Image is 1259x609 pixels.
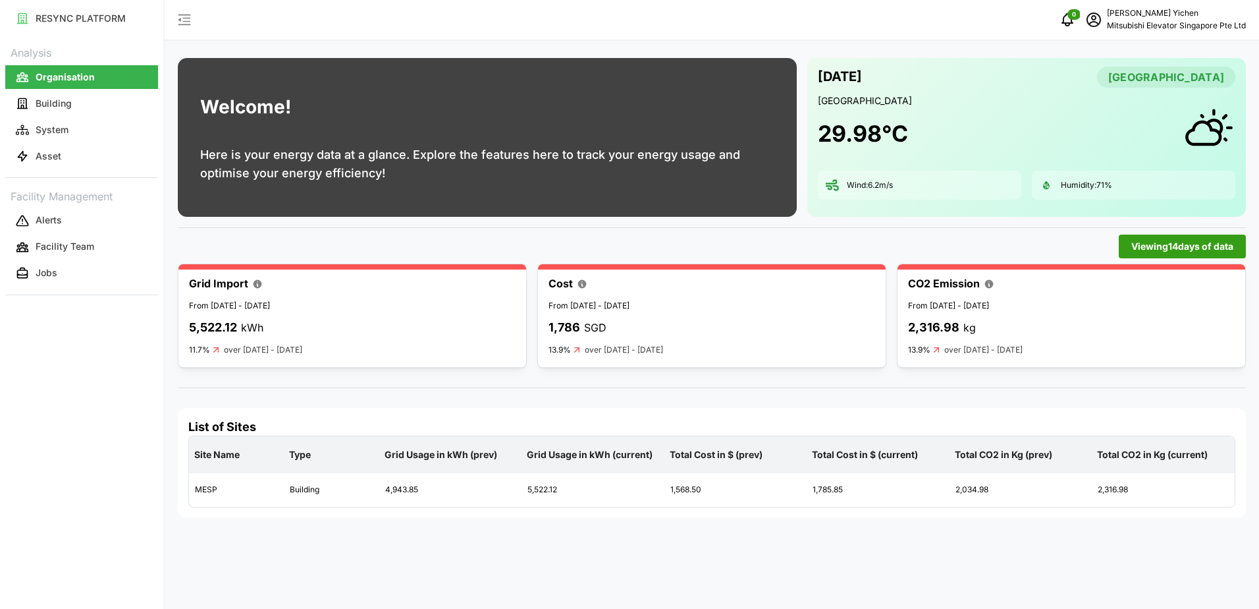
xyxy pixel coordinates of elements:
p: Grid Usage in kWh (prev) [382,438,520,472]
p: Here is your energy data at a glance. Explore the features here to track your energy usage and op... [200,146,774,183]
div: 4,943.85 [380,474,522,506]
button: Alerts [5,209,158,233]
p: Mitsubishi Elevator Singapore Pte Ltd [1107,20,1246,32]
p: Building [36,97,72,110]
div: 2,034.98 [950,474,1092,506]
p: Total CO2 in Kg (prev) [952,438,1090,472]
div: 1,785.85 [807,474,949,506]
p: Total Cost in $ (current) [809,438,947,472]
p: SGD [584,320,606,336]
span: 0 [1072,10,1076,19]
span: Viewing 14 days of data [1131,235,1233,258]
button: Organisation [5,65,158,89]
p: [GEOGRAPHIC_DATA] [818,94,1236,107]
p: From [DATE] - [DATE] [549,300,875,312]
a: Alerts [5,208,158,234]
p: 11.7% [189,345,210,355]
p: 13.9% [908,345,930,355]
div: Building [284,474,378,506]
a: RESYNC PLATFORM [5,5,158,32]
p: Total Cost in $ (prev) [667,438,805,472]
button: Viewing14days of data [1119,235,1246,258]
p: Site Name [192,438,281,472]
p: From [DATE] - [DATE] [189,300,516,312]
button: RESYNC PLATFORM [5,7,158,30]
p: Facility Management [5,186,158,205]
p: RESYNC PLATFORM [36,12,126,25]
h1: 29.98 °C [818,119,908,148]
p: kg [963,320,976,336]
div: 2,316.98 [1092,474,1234,506]
p: Wind: 6.2 m/s [847,180,893,191]
button: System [5,118,158,142]
button: Asset [5,144,158,168]
p: over [DATE] - [DATE] [224,344,302,357]
p: kWh [241,320,263,336]
p: Analysis [5,42,158,61]
p: Humidity: 71 % [1061,180,1112,191]
a: Facility Team [5,234,158,260]
p: Alerts [36,214,62,227]
p: 2,316.98 [908,318,959,337]
p: over [DATE] - [DATE] [944,344,1023,357]
button: Facility Team [5,235,158,259]
p: over [DATE] - [DATE] [585,344,663,357]
p: Grid Import [189,275,248,292]
p: Jobs [36,266,57,279]
a: Building [5,90,158,117]
p: From [DATE] - [DATE] [908,300,1235,312]
a: System [5,117,158,143]
p: 5,522.12 [189,318,237,337]
p: System [36,123,68,136]
div: 1,568.50 [665,474,807,506]
span: [GEOGRAPHIC_DATA] [1108,67,1224,87]
p: Grid Usage in kWh (current) [524,438,662,472]
p: Asset [36,150,61,163]
p: CO2 Emission [908,275,980,292]
p: Type [286,438,376,472]
p: Facility Team [36,240,94,253]
button: notifications [1054,7,1081,33]
button: Jobs [5,262,158,285]
a: Asset [5,143,158,169]
p: Cost [549,275,573,292]
div: MESP [190,474,283,506]
h1: Welcome! [200,93,291,121]
p: [PERSON_NAME] Yichen [1107,7,1246,20]
button: schedule [1081,7,1107,33]
p: Organisation [36,71,95,84]
p: 1,786 [549,318,580,337]
p: 13.9% [549,345,571,355]
div: 5,522.12 [522,474,664,506]
p: Total CO2 in Kg (current) [1094,438,1232,472]
h4: List of Sites [188,419,1235,436]
a: Jobs [5,260,158,287]
button: Building [5,92,158,115]
p: [DATE] [818,66,862,88]
a: Organisation [5,64,158,90]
